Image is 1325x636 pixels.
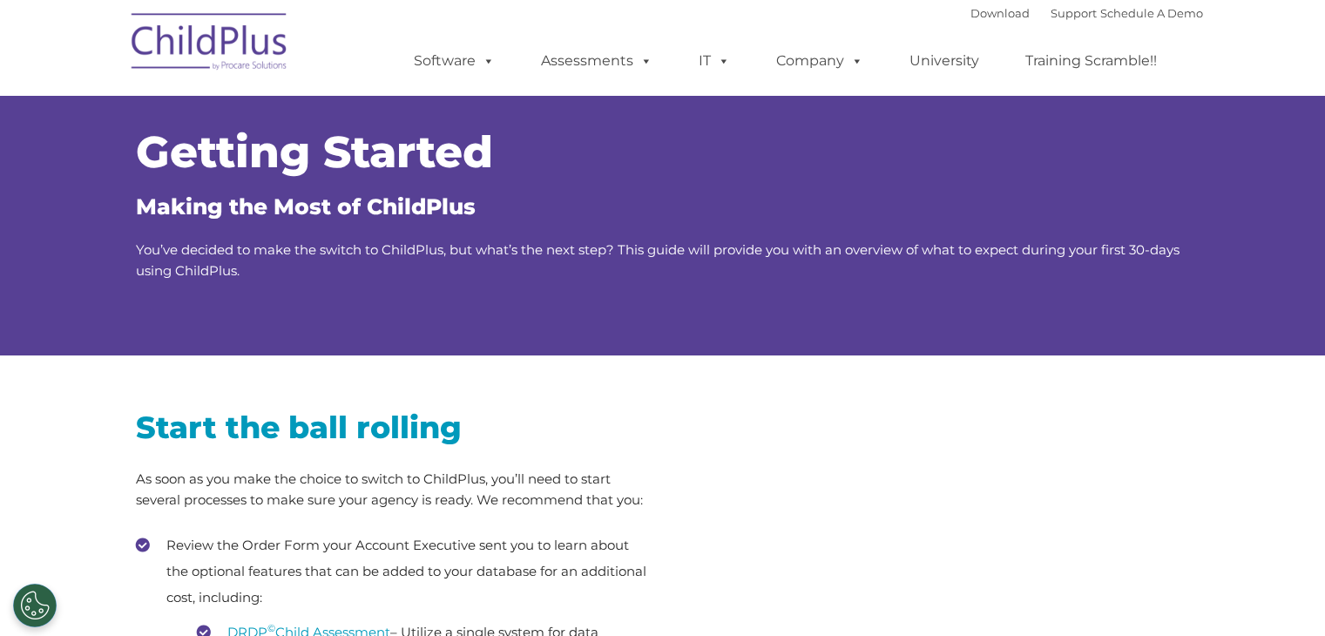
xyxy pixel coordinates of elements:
span: Making the Most of ChildPlus [136,193,476,220]
h2: Start the ball rolling [136,408,650,447]
sup: © [267,622,275,634]
a: IT [681,44,747,78]
a: Company [759,44,881,78]
a: Schedule A Demo [1100,6,1203,20]
a: Assessments [524,44,670,78]
a: Training Scramble!! [1008,44,1174,78]
a: Software [396,44,512,78]
p: As soon as you make the choice to switch to ChildPlus, you’ll need to start several processes to ... [136,469,650,511]
a: Support [1051,6,1097,20]
a: University [892,44,997,78]
img: ChildPlus by Procare Solutions [123,1,297,88]
button: Cookies Settings [13,584,57,627]
span: You’ve decided to make the switch to ChildPlus, but what’s the next step? This guide will provide... [136,241,1180,279]
span: Getting Started [136,125,493,179]
font: | [970,6,1203,20]
a: Download [970,6,1030,20]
